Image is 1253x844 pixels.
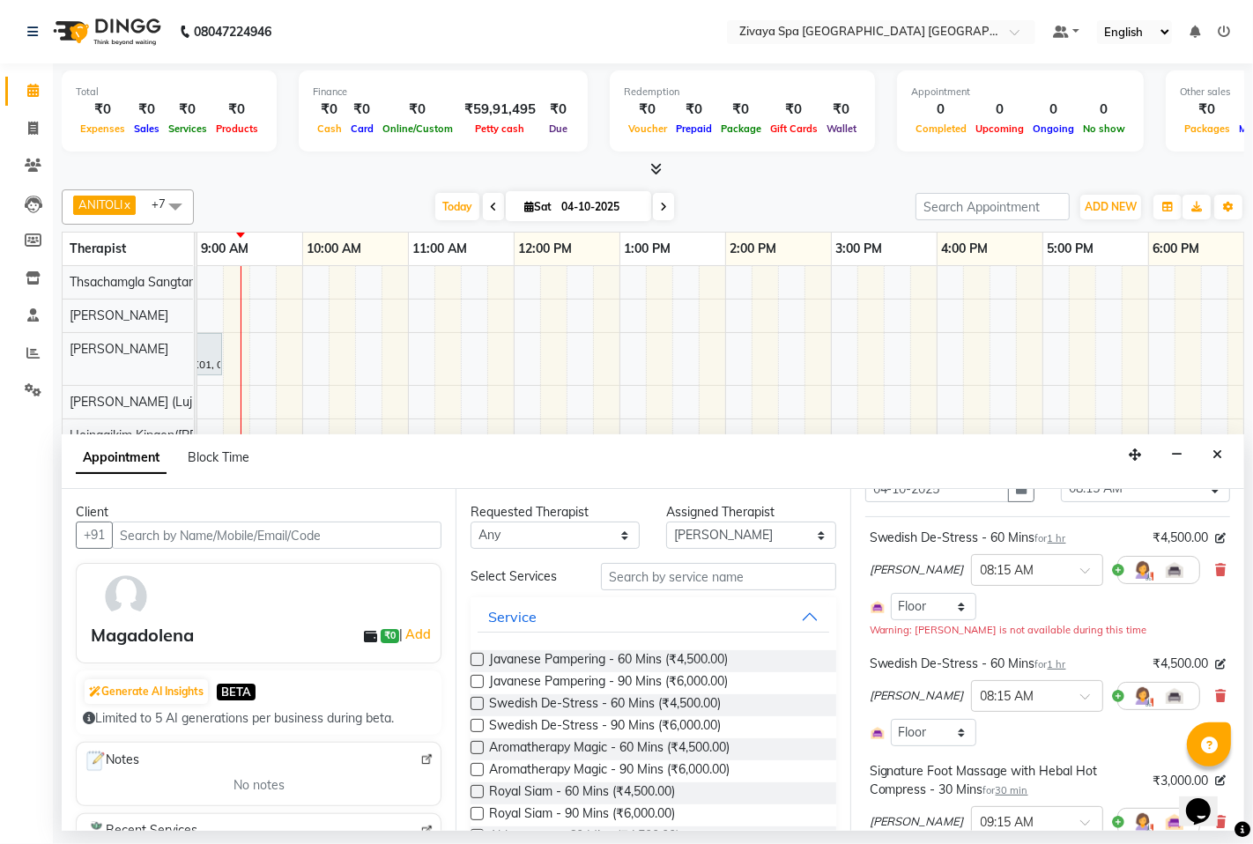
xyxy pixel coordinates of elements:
[1035,658,1066,670] small: for
[671,100,716,120] div: ₹0
[938,236,993,262] a: 4:00 PM
[1028,122,1079,135] span: Ongoing
[1205,441,1230,469] button: Close
[346,122,378,135] span: Card
[471,122,530,135] span: Petty cash
[1164,559,1185,581] img: Interior.png
[478,601,828,633] button: Service
[381,629,399,643] span: ₹0
[164,100,211,120] div: ₹0
[399,624,434,645] span: |
[84,821,197,842] span: Recent Services
[435,193,479,220] span: Today
[766,100,822,120] div: ₹0
[1048,658,1066,670] span: 1 hr
[624,122,671,135] span: Voucher
[112,522,441,549] input: Search by Name/Mobile/Email/Code
[303,236,367,262] a: 10:00 AM
[601,563,835,590] input: Search by service name
[666,503,835,522] div: Assigned Therapist
[556,194,644,220] input: 2025-10-04
[1153,529,1208,547] span: ₹4,500.00
[671,122,716,135] span: Prepaid
[78,197,122,211] span: ANITOLI
[1180,100,1234,120] div: ₹0
[832,236,887,262] a: 3:00 PM
[76,122,130,135] span: Expenses
[870,529,1066,547] div: Swedish De-Stress - 60 Mins
[409,236,472,262] a: 11:00 AM
[489,782,675,804] span: Royal Siam - 60 Mins (₹4,500.00)
[130,122,164,135] span: Sales
[1215,533,1226,544] i: Edit price
[76,85,263,100] div: Total
[70,341,168,357] span: [PERSON_NAME]
[716,122,766,135] span: Package
[211,100,263,120] div: ₹0
[457,567,588,586] div: Select Services
[70,394,204,410] span: [PERSON_NAME] (Lujik)
[489,804,675,826] span: Royal Siam - 90 Mins (₹6,000.00)
[543,100,574,120] div: ₹0
[1132,811,1153,833] img: Hairdresser.png
[971,100,1028,120] div: 0
[1028,100,1079,120] div: 0
[1085,200,1137,213] span: ADD NEW
[1079,100,1130,120] div: 0
[983,784,1028,796] small: for
[346,100,378,120] div: ₹0
[164,122,211,135] span: Services
[70,307,168,323] span: [PERSON_NAME]
[1048,532,1066,544] span: 1 hr
[378,100,457,120] div: ₹0
[870,655,1066,673] div: Swedish De-Stress - 60 Mins
[1180,122,1234,135] span: Packages
[100,571,152,622] img: avatar
[870,762,1145,799] div: Signature Foot Massage with Hebal Hot Compress - 30 Mins
[1035,532,1066,544] small: for
[217,684,256,700] span: BETA
[1132,685,1153,707] img: Hairdresser.png
[1153,655,1208,673] span: ₹4,500.00
[489,738,730,760] span: Aromatherapy Magic - 60 Mins (₹4,500.00)
[313,100,346,120] div: ₹0
[822,122,861,135] span: Wallet
[515,236,577,262] a: 12:00 PM
[488,606,537,627] div: Service
[188,449,249,465] span: Block Time
[1215,659,1226,670] i: Edit price
[822,100,861,120] div: ₹0
[1079,122,1130,135] span: No show
[197,236,254,262] a: 9:00 AM
[870,599,886,615] img: Interior.png
[70,427,280,443] span: Hoingaikim Kipgen([PERSON_NAME])
[520,200,556,213] span: Sat
[971,122,1028,135] span: Upcoming
[1132,559,1153,581] img: Hairdresser.png
[84,750,139,773] span: Notes
[1149,236,1205,262] a: 6:00 PM
[870,624,1147,636] small: Warning: [PERSON_NAME] is not available during this time
[76,442,167,474] span: Appointment
[624,85,861,100] div: Redemption
[870,725,886,741] img: Interior.png
[1164,811,1185,833] img: Interior.png
[211,122,263,135] span: Products
[489,650,728,672] span: Javanese Pampering - 60 Mins (₹4,500.00)
[1043,236,1099,262] a: 5:00 PM
[996,784,1028,796] span: 30 min
[76,503,441,522] div: Client
[624,100,671,120] div: ₹0
[313,85,574,100] div: Finance
[70,241,126,256] span: Therapist
[489,694,721,716] span: Swedish De-Stress - 60 Mins (₹4,500.00)
[489,672,728,694] span: Javanese Pampering - 90 Mins (₹6,000.00)
[122,197,130,211] a: x
[403,624,434,645] a: Add
[1179,774,1235,826] iframe: chat widget
[865,475,1009,502] input: yyyy-mm-dd
[85,679,208,704] button: Generate AI Insights
[378,122,457,135] span: Online/Custom
[911,122,971,135] span: Completed
[620,236,676,262] a: 1:00 PM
